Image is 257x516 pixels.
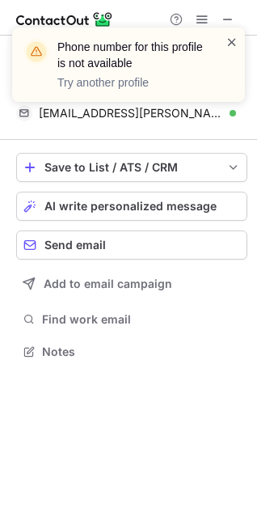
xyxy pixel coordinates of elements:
[16,269,247,298] button: Add to email campaign
[44,200,217,213] span: AI write personalized message
[16,340,247,363] button: Notes
[44,277,172,290] span: Add to email campaign
[16,231,247,260] button: Send email
[57,74,206,91] p: Try another profile
[16,308,247,331] button: Find work email
[23,39,49,65] img: warning
[42,345,241,359] span: Notes
[44,239,106,252] span: Send email
[16,153,247,182] button: save-profile-one-click
[57,39,206,71] header: Phone number for this profile is not available
[44,161,219,174] div: Save to List / ATS / CRM
[42,312,241,327] span: Find work email
[16,192,247,221] button: AI write personalized message
[16,10,113,29] img: ContactOut v5.3.10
